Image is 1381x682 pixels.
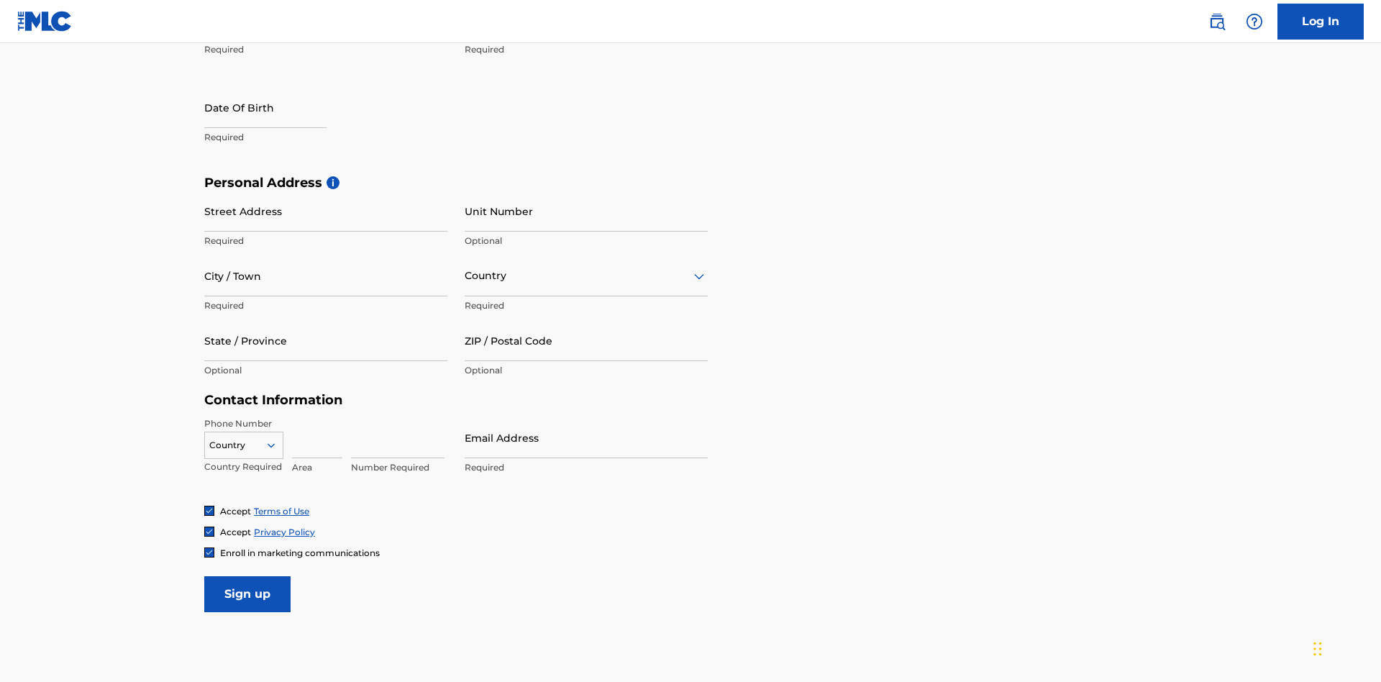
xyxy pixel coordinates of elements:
[204,364,447,377] p: Optional
[204,43,447,56] p: Required
[465,235,708,247] p: Optional
[254,506,309,517] a: Terms of Use
[327,176,339,189] span: i
[220,506,251,517] span: Accept
[204,175,1177,191] h5: Personal Address
[1208,13,1226,30] img: search
[204,131,447,144] p: Required
[220,547,380,558] span: Enroll in marketing communications
[465,43,708,56] p: Required
[465,364,708,377] p: Optional
[204,235,447,247] p: Required
[205,506,214,515] img: checkbox
[204,299,447,312] p: Required
[1203,7,1231,36] a: Public Search
[1240,7,1269,36] div: Help
[204,460,283,473] p: Country Required
[254,527,315,537] a: Privacy Policy
[351,461,445,474] p: Number Required
[205,527,214,536] img: checkbox
[292,461,342,474] p: Area
[204,392,708,409] h5: Contact Information
[1313,627,1322,670] div: Drag
[205,548,214,557] img: checkbox
[17,11,73,32] img: MLC Logo
[204,576,291,612] input: Sign up
[1309,613,1381,682] iframe: Chat Widget
[465,461,708,474] p: Required
[465,299,708,312] p: Required
[1277,4,1364,40] a: Log In
[1246,13,1263,30] img: help
[220,527,251,537] span: Accept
